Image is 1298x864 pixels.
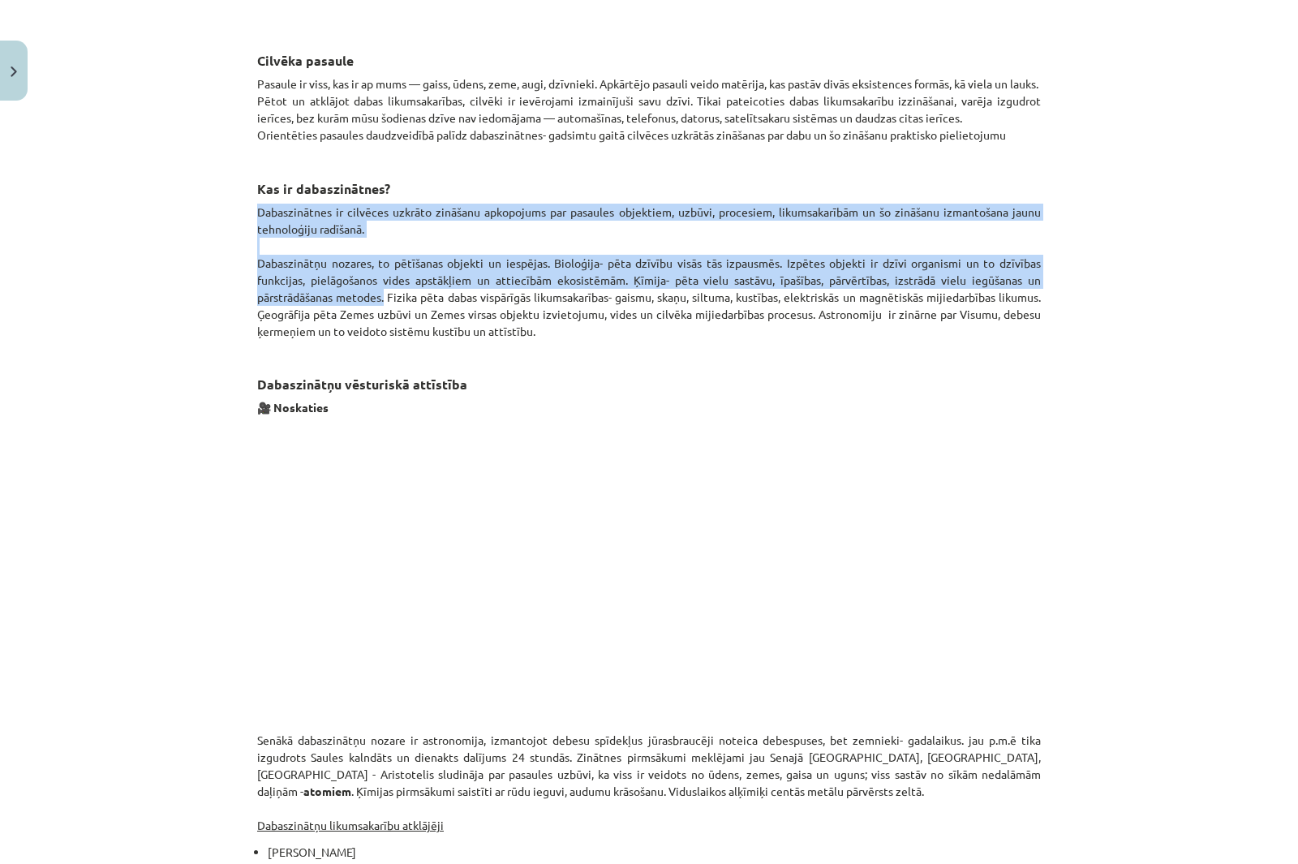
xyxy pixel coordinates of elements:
[257,818,444,832] u: Dabaszinātņu likumsakarību atklājēji
[257,732,1041,834] p: Senākā dabaszinātņu nozare ir astronomija, izmantojot debesu spīdekļus jūrasbraucēji noteica debe...
[303,784,351,798] strong: atomiem
[268,844,1041,861] li: [PERSON_NAME]
[11,67,17,77] img: icon-close-lesson-0947bae3869378f0d4975bcd49f059093ad1ed9edebbc8119c70593378902aed.svg
[257,180,390,197] strong: Kas ir dabaszinātnes?
[257,400,329,415] strong: 🎥 Noskaties
[257,52,354,69] strong: Cilvēka pasaule
[257,75,1041,144] p: Pasaule ir viss, kas ir ap mums — gaiss, ūdens, zeme, augi, dzīvnieki. Apkārtējo pasauli veido ma...
[257,376,467,393] strong: Dabaszinātņu vēsturiskā attīstība
[257,204,1041,340] p: Dabaszinātnes ir cilvēces uzkrāto zināšanu apkopojums par pasaules objektiem, uzbūvi, procesiem, ...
